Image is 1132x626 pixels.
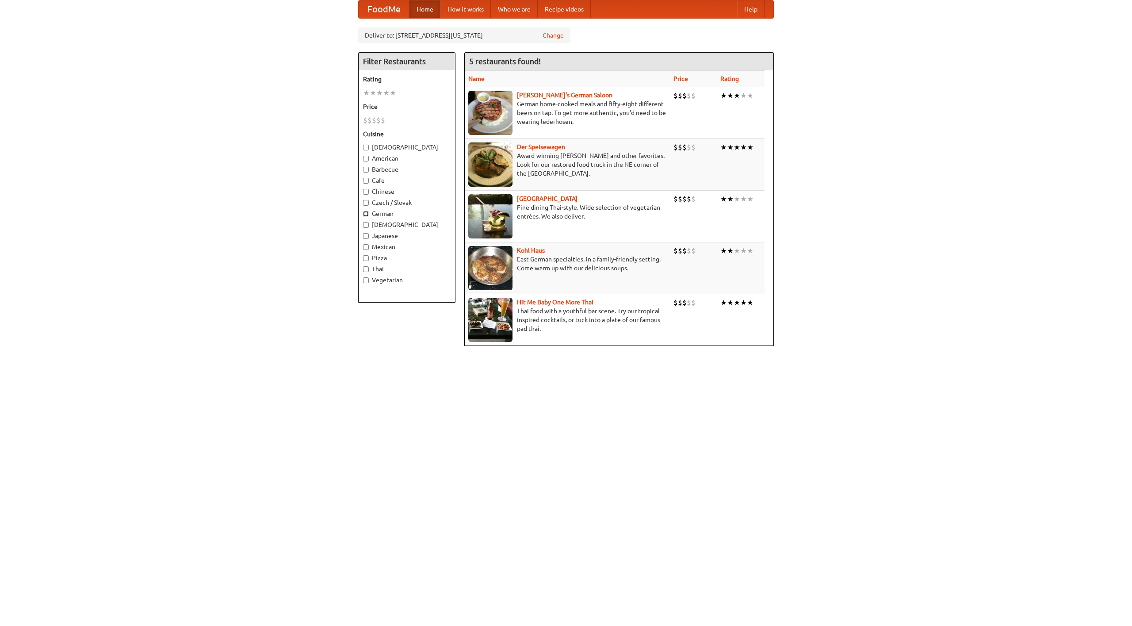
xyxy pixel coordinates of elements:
a: Who we are [491,0,538,18]
li: ★ [383,88,390,98]
li: $ [678,194,682,204]
input: [DEMOGRAPHIC_DATA] [363,222,369,228]
li: $ [678,246,682,256]
li: ★ [740,246,747,256]
input: Cafe [363,178,369,184]
a: Kohl Haus [517,247,545,254]
li: $ [678,142,682,152]
li: $ [682,142,687,152]
a: Recipe videos [538,0,591,18]
a: FoodMe [359,0,409,18]
h5: Price [363,102,451,111]
label: Mexican [363,242,451,251]
li: $ [363,115,367,125]
a: Help [737,0,765,18]
input: Chinese [363,189,369,195]
li: ★ [727,91,734,100]
label: German [363,209,451,218]
li: ★ [727,246,734,256]
img: kohlhaus.jpg [468,246,512,290]
li: ★ [720,194,727,204]
li: $ [687,142,691,152]
li: ★ [734,194,740,204]
label: American [363,154,451,163]
li: $ [673,91,678,100]
li: $ [682,246,687,256]
li: $ [673,142,678,152]
a: Change [543,31,564,40]
img: satay.jpg [468,194,512,238]
li: ★ [370,88,376,98]
input: Mexican [363,244,369,250]
a: Der Speisewagen [517,143,565,150]
li: ★ [747,194,753,204]
li: ★ [727,298,734,307]
label: Chinese [363,187,451,196]
li: $ [673,194,678,204]
img: esthers.jpg [468,91,512,135]
a: Home [409,0,440,18]
input: German [363,211,369,217]
input: Thai [363,266,369,272]
li: $ [376,115,381,125]
label: Cafe [363,176,451,185]
p: East German specialties, in a family-friendly setting. Come warm up with our delicious soups. [468,255,666,273]
li: $ [682,194,687,204]
p: German home-cooked meals and fifty-eight different beers on tap. To get more authentic, you'd nee... [468,100,666,126]
li: $ [687,246,691,256]
input: Barbecue [363,167,369,173]
label: Czech / Slovak [363,198,451,207]
label: Japanese [363,231,451,240]
input: American [363,156,369,161]
li: $ [691,246,696,256]
a: [PERSON_NAME]'s German Saloon [517,92,612,99]
a: [GEOGRAPHIC_DATA] [517,195,577,202]
li: $ [687,298,691,307]
li: $ [682,91,687,100]
input: [DEMOGRAPHIC_DATA] [363,145,369,150]
li: ★ [720,246,727,256]
li: ★ [740,91,747,100]
ng-pluralize: 5 restaurants found! [469,57,541,65]
li: ★ [390,88,396,98]
p: Thai food with a youthful bar scene. Try our tropical inspired cocktails, or tuck into a plate of... [468,307,666,333]
li: ★ [727,142,734,152]
a: How it works [440,0,491,18]
li: $ [673,298,678,307]
li: $ [691,298,696,307]
li: ★ [363,88,370,98]
a: Price [673,75,688,82]
input: Japanese [363,233,369,239]
p: Fine dining Thai-style. Wide selection of vegetarian entrées. We also deliver. [468,203,666,221]
label: Vegetarian [363,276,451,284]
li: ★ [376,88,383,98]
label: Pizza [363,253,451,262]
li: ★ [720,142,727,152]
img: speisewagen.jpg [468,142,512,187]
li: ★ [720,91,727,100]
li: $ [687,91,691,100]
li: $ [691,194,696,204]
input: Pizza [363,255,369,261]
li: ★ [740,298,747,307]
h4: Filter Restaurants [359,53,455,70]
li: $ [372,115,376,125]
li: ★ [747,246,753,256]
li: $ [678,298,682,307]
li: ★ [734,246,740,256]
li: ★ [727,194,734,204]
li: $ [678,91,682,100]
li: $ [691,91,696,100]
li: $ [673,246,678,256]
label: [DEMOGRAPHIC_DATA] [363,220,451,229]
label: Barbecue [363,165,451,174]
li: ★ [747,142,753,152]
li: $ [687,194,691,204]
a: Hit Me Baby One More Thai [517,299,593,306]
img: babythai.jpg [468,298,512,342]
li: ★ [734,298,740,307]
